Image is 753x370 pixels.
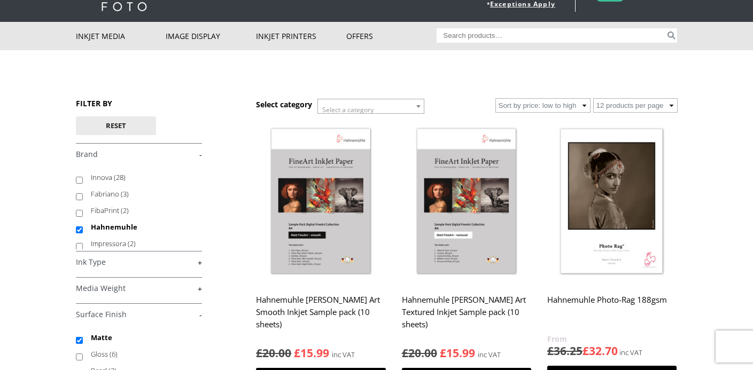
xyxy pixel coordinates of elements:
bdi: 15.99 [294,345,329,360]
label: Innova [91,169,192,186]
bdi: 36.25 [547,343,583,358]
a: - [76,310,202,320]
strong: inc VAT [478,349,501,361]
label: Matte [91,329,192,346]
h2: Hahnemuhle Photo-Rag 188gsm [547,290,677,333]
span: (2) [121,206,129,215]
span: £ [440,345,446,360]
img: Hahnemuhle Matt Fine Art Textured Inkjet Sample pack (10 sheets) [402,121,531,283]
a: Inkjet Printers [256,22,346,50]
h2: Hahnemuhle [PERSON_NAME] Art Smooth Inkjet Sample pack (10 sheets) [256,290,385,335]
strong: inc VAT [332,349,355,361]
bdi: 20.00 [256,345,291,360]
span: £ [294,345,300,360]
span: (28) [114,172,126,182]
a: Offers [346,22,437,50]
input: Search products… [437,28,665,43]
label: FibaPrint [91,202,192,219]
a: Image Display [166,22,256,50]
bdi: 32.70 [583,343,618,358]
a: Hahnemuhle Photo-Rag 188gsm £36.25£32.70 [547,121,677,359]
h4: Media Weight [76,277,202,298]
a: - [76,149,202,160]
span: (6) [110,349,118,359]
a: Hahnemuhle [PERSON_NAME] Art Textured Inkjet Sample pack (10 sheets) inc VAT [402,121,531,361]
select: Shop order [495,98,591,113]
bdi: 20.00 [402,345,437,360]
span: £ [402,345,408,360]
span: (3) [121,189,129,199]
span: £ [583,343,589,358]
a: + [76,284,202,294]
label: Impressora [91,235,192,252]
a: Hahnemuhle [PERSON_NAME] Art Smooth Inkjet Sample pack (10 sheets) inc VAT [256,121,385,361]
a: Inkjet Media [76,22,166,50]
label: Gloss [91,346,192,363]
span: £ [547,343,554,358]
span: Select a category [322,105,374,114]
h4: Brand [76,143,202,164]
h3: FILTER BY [76,98,202,108]
bdi: 15.99 [440,345,475,360]
label: Hahnemuhle [91,219,192,235]
h4: Surface Finish [76,303,202,325]
label: Fabriano [91,186,192,202]
h3: Select category [256,99,312,109]
span: (2) [128,239,136,248]
h2: Hahnemuhle [PERSON_NAME] Art Textured Inkjet Sample pack (10 sheets) [402,290,531,335]
h4: Ink Type [76,251,202,272]
span: £ [256,345,262,360]
a: + [76,257,202,267]
button: Reset [76,116,156,135]
img: Hahnemuhle Matt Fine Art Smooth Inkjet Sample pack (10 sheets) [256,121,385,283]
button: Search [665,28,678,43]
img: Hahnemuhle Photo-Rag 188gsm [547,121,677,283]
